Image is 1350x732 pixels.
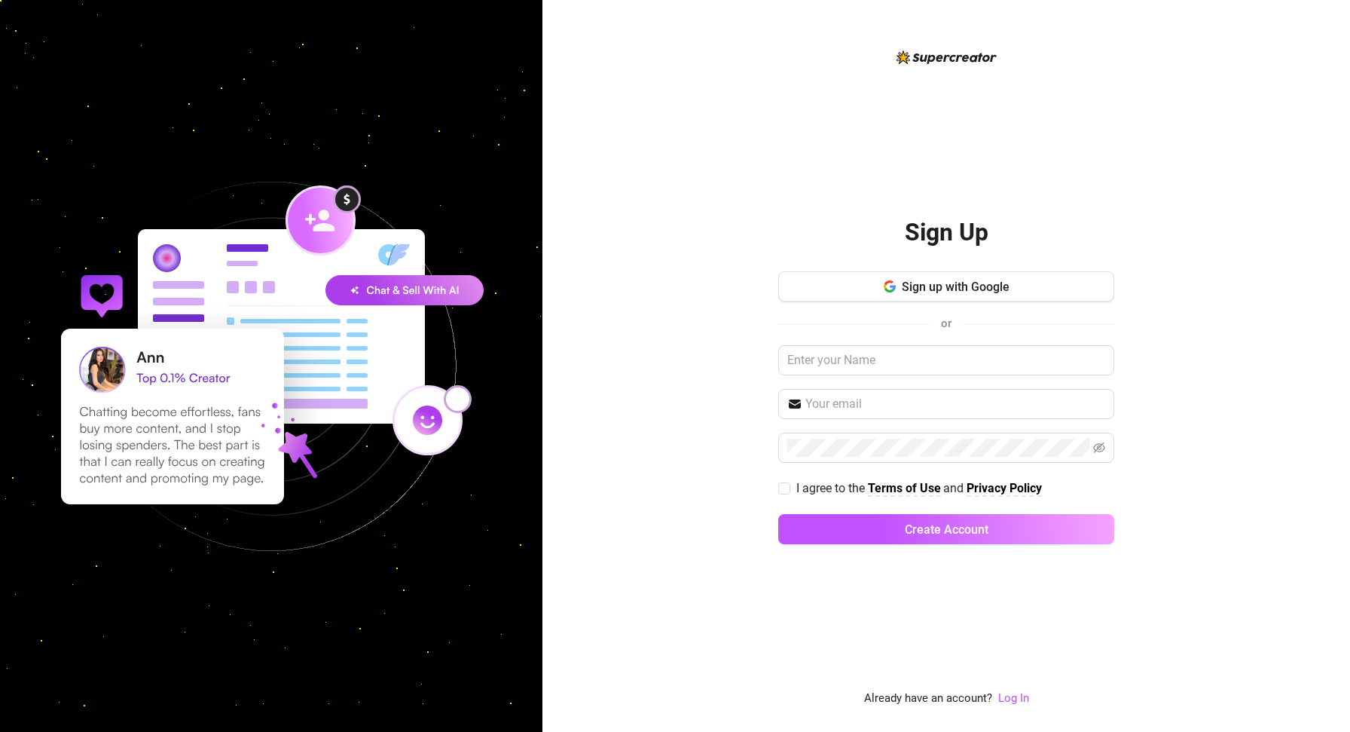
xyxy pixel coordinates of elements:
[778,514,1114,544] button: Create Account
[998,691,1029,705] a: Log In
[943,481,967,495] span: and
[941,317,951,330] span: or
[778,271,1114,302] button: Sign up with Google
[778,345,1114,375] input: Enter your Name
[967,481,1042,495] strong: Privacy Policy
[868,481,941,495] strong: Terms of Use
[868,481,941,497] a: Terms of Use
[864,690,992,708] span: Already have an account?
[11,106,532,627] img: signup-background-D0MIrEPF.svg
[896,51,997,64] img: logo-BBDzfeDw.svg
[902,280,1009,294] span: Sign up with Google
[1093,442,1105,454] span: eye-invisible
[905,217,988,248] h2: Sign Up
[967,481,1042,497] a: Privacy Policy
[805,395,1105,413] input: Your email
[796,481,868,495] span: I agree to the
[905,522,988,537] span: Create Account
[998,690,1029,708] a: Log In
